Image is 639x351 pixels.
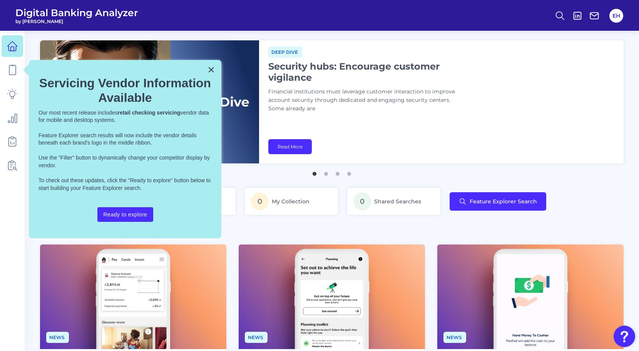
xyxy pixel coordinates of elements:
[38,132,212,147] p: Feature Explorer search results will now include the vendor details beneath each brand's logo in ...
[268,139,312,154] a: Read More
[40,245,226,349] img: News - Phone.png
[40,40,259,163] img: bannerImg
[614,326,635,347] button: Open Resource Center
[268,88,461,113] p: Financial institutions must leverage customer interaction to improve account security through ded...
[38,154,212,169] p: Use the "Filter" button to dynamically change your competitor display by vendor.
[46,332,69,343] span: News
[38,110,117,116] span: Our most recent release includes
[117,110,180,116] strong: retail checking servicing
[251,193,269,210] span: 0
[239,245,425,349] img: News - Phone (4).png
[322,168,330,176] button: 2
[207,63,215,76] button: Close
[609,9,623,23] button: EH
[245,332,268,343] span: News
[311,168,318,176] button: 1
[374,198,421,205] span: Shared Searches
[272,198,309,205] span: My Collection
[15,18,138,24] span: by [PERSON_NAME]
[345,168,353,176] button: 4
[443,332,466,343] span: News
[470,198,537,205] span: Feature Explorer Search
[353,193,371,210] span: 0
[268,47,302,58] span: Deep dive
[334,168,341,176] button: 3
[38,76,212,105] h2: Servicing Vendor Information Available
[15,7,138,18] span: Digital Banking Analyzer
[38,177,212,192] p: To check out these updates, click the "Ready to explore" button below to start building your Feat...
[437,245,624,349] img: News - Phone.png
[97,207,154,222] button: Ready to explore
[268,61,461,83] h1: Security hubs: Encourage customer vigilance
